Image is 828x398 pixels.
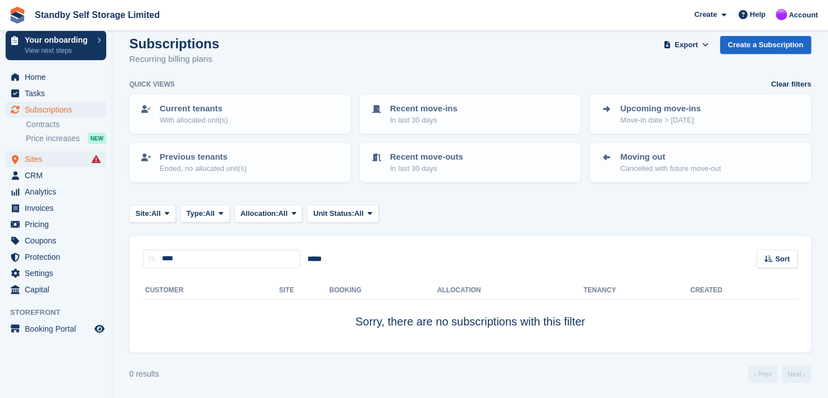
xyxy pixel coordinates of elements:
[130,96,350,133] a: Current tenants With allocated unit(s)
[25,46,92,56] p: View next steps
[25,282,92,297] span: Capital
[30,6,164,24] a: Standby Self Storage Limited
[241,208,278,219] span: Allocation:
[143,282,279,300] th: Customer
[771,79,811,90] a: Clear filters
[26,133,80,144] span: Price increases
[10,307,112,318] span: Storefront
[6,233,106,248] a: menu
[694,9,717,20] span: Create
[620,163,721,174] p: Cancelled with future move-out
[620,115,700,126] p: Move-in date > [DATE]
[750,9,766,20] span: Help
[129,368,159,380] div: 0 results
[746,366,813,383] nav: Page
[25,265,92,281] span: Settings
[591,144,810,181] a: Moving out Cancelled with future move-out
[6,184,106,200] a: menu
[129,36,219,51] h1: Subscriptions
[160,115,228,126] p: With allocated unit(s)
[9,7,26,24] img: stora-icon-8386f47178a22dfd0bd8f6a31ec36ba5ce8667c1dd55bd0f319d3a0aa187defe.svg
[355,315,585,328] span: Sorry, there are no subscriptions with this filter
[129,205,176,223] button: Site: All
[25,249,92,265] span: Protection
[354,208,364,219] span: All
[583,282,623,300] th: Tenancy
[662,36,711,55] button: Export
[129,79,175,89] h6: Quick views
[6,282,106,297] a: menu
[620,151,721,164] p: Moving out
[26,119,106,130] a: Contracts
[25,184,92,200] span: Analytics
[6,265,106,281] a: menu
[88,133,106,144] div: NEW
[130,144,350,181] a: Previous tenants Ended, no allocated unit(s)
[25,85,92,101] span: Tasks
[93,322,106,336] a: Preview store
[25,233,92,248] span: Coupons
[776,9,787,20] img: Sue Ford
[6,216,106,232] a: menu
[748,366,777,383] a: Previous
[591,96,810,133] a: Upcoming move-ins Move-in date > [DATE]
[361,96,580,133] a: Recent move-ins In last 30 days
[437,282,583,300] th: Allocation
[361,144,580,181] a: Recent move-outs In last 30 days
[6,321,106,337] a: menu
[307,205,378,223] button: Unit Status: All
[313,208,354,219] span: Unit Status:
[6,200,106,216] a: menu
[25,216,92,232] span: Pricing
[6,102,106,117] a: menu
[234,205,303,223] button: Allocation: All
[789,10,818,21] span: Account
[6,30,106,60] a: Your onboarding View next steps
[25,151,92,167] span: Sites
[390,115,458,126] p: In last 30 days
[675,39,698,51] span: Export
[160,163,247,174] p: Ended, no allocated unit(s)
[135,208,151,219] span: Site:
[279,282,329,300] th: Site
[151,208,161,219] span: All
[6,151,106,167] a: menu
[25,102,92,117] span: Subscriptions
[782,366,811,383] a: Next
[6,168,106,183] a: menu
[278,208,288,219] span: All
[160,151,247,164] p: Previous tenants
[620,102,700,115] p: Upcoming move-ins
[25,69,92,85] span: Home
[390,151,463,164] p: Recent move-outs
[160,102,228,115] p: Current tenants
[775,254,790,265] span: Sort
[180,205,230,223] button: Type: All
[690,282,798,300] th: Created
[26,132,106,144] a: Price increases NEW
[720,36,811,55] a: Create a Subscription
[329,282,437,300] th: Booking
[25,168,92,183] span: CRM
[205,208,215,219] span: All
[6,249,106,265] a: menu
[6,69,106,85] a: menu
[390,163,463,174] p: In last 30 days
[390,102,458,115] p: Recent move-ins
[25,321,92,337] span: Booking Portal
[92,155,101,164] i: Smart entry sync failures have occurred
[25,36,92,44] p: Your onboarding
[6,85,106,101] a: menu
[187,208,206,219] span: Type:
[129,53,219,66] p: Recurring billing plans
[25,200,92,216] span: Invoices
